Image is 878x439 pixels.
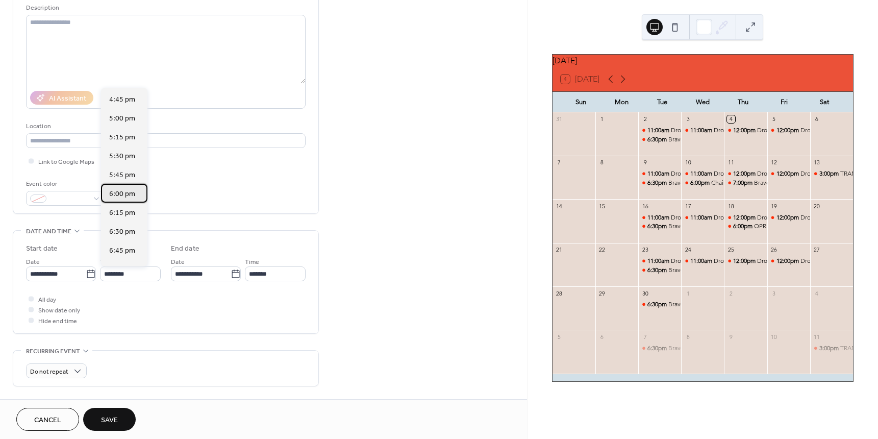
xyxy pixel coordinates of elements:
[754,222,843,231] div: QPR Suicide Prevention Training
[724,179,767,187] div: Brave After Dark 18+ night
[690,169,714,178] span: 11:00am
[671,213,710,222] div: Drop-In Hours
[714,126,752,135] div: Drop-In Hours
[100,257,114,267] span: Time
[800,257,839,265] div: Drop-In Hours
[556,246,563,254] div: 21
[733,126,757,135] span: 12:00pm
[681,169,724,178] div: Drop-In Hours
[727,202,735,210] div: 18
[556,115,563,123] div: 31
[16,408,79,431] button: Cancel
[727,159,735,166] div: 11
[26,346,80,357] span: Recurring event
[556,333,563,340] div: 5
[757,213,796,222] div: Drop-In Hours
[26,399,66,409] span: Event image
[109,94,135,105] span: 4:45 pm
[556,289,563,297] div: 28
[561,92,601,112] div: Sun
[684,159,692,166] div: 10
[556,159,563,166] div: 7
[641,333,649,340] div: 7
[684,202,692,210] div: 17
[770,333,778,340] div: 10
[776,126,800,135] span: 12:00pm
[813,115,821,123] div: 6
[671,169,710,178] div: Drop-In Hours
[647,222,668,231] span: 6:30pm
[171,257,185,267] span: Date
[813,289,821,297] div: 4
[767,126,810,135] div: Drop-In Hours
[668,222,750,231] div: Brave recovery circle meeting
[733,213,757,222] span: 12:00pm
[101,415,118,426] span: Save
[723,92,764,112] div: Thu
[733,257,757,265] span: 12:00pm
[684,246,692,254] div: 24
[776,257,800,265] span: 12:00pm
[638,222,681,231] div: Brave recovery circle meeting
[668,300,750,309] div: Brave recovery circle meeting
[30,366,68,378] span: Do not repeat
[681,257,724,265] div: Drop-In Hours
[800,126,839,135] div: Drop-In Hours
[727,115,735,123] div: 4
[757,126,796,135] div: Drop-In Hours
[34,415,61,426] span: Cancel
[767,169,810,178] div: Drop-In Hours
[724,257,767,265] div: Drop-In Hours
[647,169,671,178] span: 11:00am
[727,289,735,297] div: 2
[733,169,757,178] span: 12:00pm
[38,157,94,167] span: Link to Google Maps
[641,246,649,254] div: 23
[598,289,606,297] div: 29
[601,92,642,112] div: Mon
[26,179,103,189] div: Event color
[671,126,710,135] div: Drop-In Hours
[647,179,668,187] span: 6:30pm
[724,169,767,178] div: Drop-In Hours
[598,333,606,340] div: 6
[641,289,649,297] div: 30
[813,159,821,166] div: 13
[684,289,692,297] div: 1
[638,135,681,144] div: Brave recovery circle meeting
[757,169,796,178] div: Drop-In Hours
[109,132,135,143] span: 5:15 pm
[171,243,199,254] div: End date
[776,213,800,222] span: 12:00pm
[638,126,681,135] div: Drop-In Hours
[553,55,853,67] div: [DATE]
[109,151,135,162] span: 5:30 pm
[671,257,710,265] div: Drop-In Hours
[598,202,606,210] div: 15
[757,257,796,265] div: Drop-In Hours
[647,213,671,222] span: 11:00am
[647,344,668,353] span: 6:30pm
[813,202,821,210] div: 20
[813,333,821,340] div: 11
[638,266,681,275] div: Brave recovery circle meeting
[556,202,563,210] div: 14
[641,115,649,123] div: 2
[724,126,767,135] div: Drop-In Hours
[733,179,754,187] span: 7:00pm
[109,208,135,218] span: 6:15 pm
[690,126,714,135] span: 11:00am
[638,213,681,222] div: Drop-In Hours
[638,300,681,309] div: Brave recovery circle meeting
[810,169,853,178] div: TRANScendence Peer Support Group
[724,222,767,231] div: QPR Suicide Prevention Training
[690,179,711,187] span: 6:00pm
[800,169,839,178] div: Drop-In Hours
[724,213,767,222] div: Drop-In Hours
[727,333,735,340] div: 9
[647,266,668,275] span: 6:30pm
[681,213,724,222] div: Drop-In Hours
[767,213,810,222] div: Drop-In Hours
[638,169,681,178] div: Drop-In Hours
